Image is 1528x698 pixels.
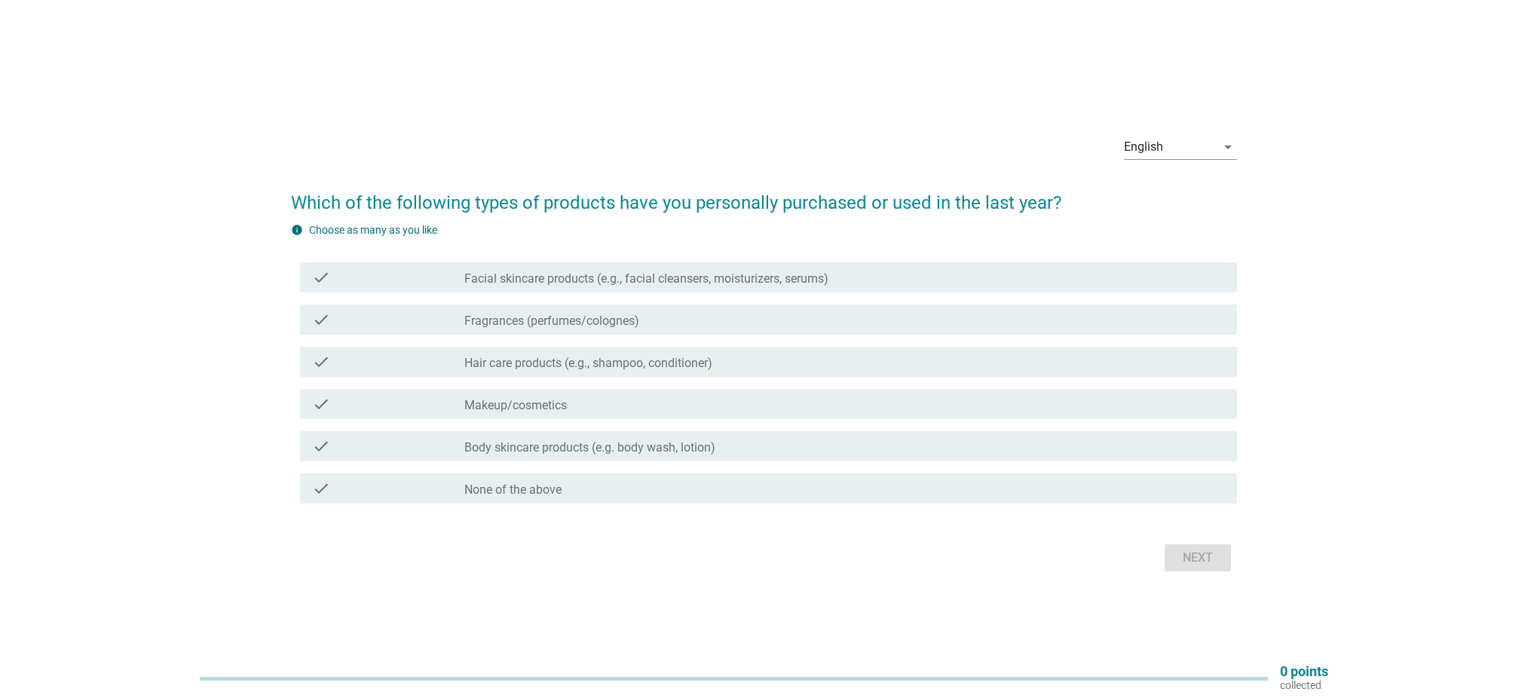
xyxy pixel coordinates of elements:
label: Fragrances (perfumes/colognes) [464,314,639,329]
label: Choose as many as you like [309,224,437,236]
i: check [312,268,330,286]
i: info [291,224,303,236]
label: Facial skincare products (e.g., facial cleansers, moisturizers, serums) [464,271,828,286]
p: 0 points [1280,665,1328,678]
p: collected [1280,678,1328,692]
label: Makeup/cosmetics [464,398,567,413]
h2: Which of the following types of products have you personally purchased or used in the last year? [291,174,1237,216]
label: Hair care products (e.g., shampoo, conditioner) [464,356,712,371]
i: arrow_drop_down [1219,138,1237,156]
label: None of the above [464,482,562,497]
i: check [312,353,330,371]
i: check [312,479,330,497]
i: check [312,437,330,455]
i: check [312,311,330,329]
div: English [1124,140,1163,154]
label: Body skincare products (e.g. body wash, lotion) [464,440,715,455]
i: check [312,395,330,413]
